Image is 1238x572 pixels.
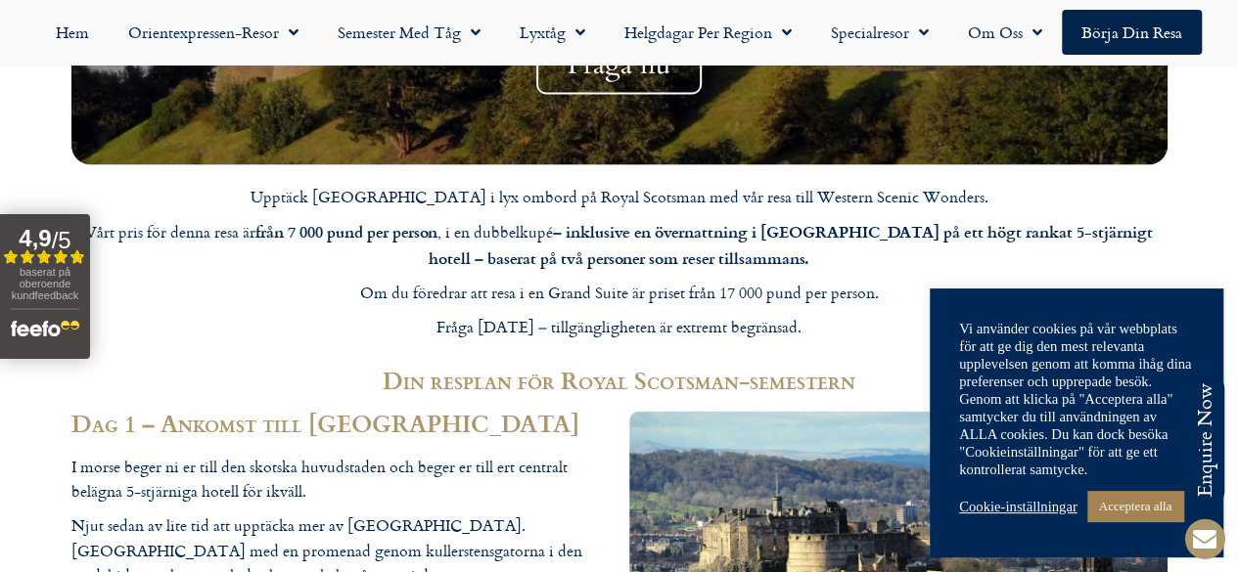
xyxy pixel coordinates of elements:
font: Lyxtåg [520,21,566,44]
a: Om oss [948,10,1062,55]
nav: Meny [10,10,1228,55]
font: Om oss [968,21,1023,44]
font: Vi använder cookies på vår webbplats för att ge dig den mest relevanta upplevelsen genom att komm... [959,321,1191,477]
a: Hem [36,10,109,55]
font: Fråga [DATE] – tillgängligheten är extremt begränsad. [436,314,802,337]
font: Dag 1 – Ankomst till [GEOGRAPHIC_DATA] [71,405,579,439]
font: Acceptera alla [1099,499,1172,513]
font: I morse beger ni er till den skotska huvudstaden och beger er till ert centralt belägna 5-stjärni... [71,454,568,503]
font: Helgdagar per region [624,21,772,44]
font: Börja din resa [1081,21,1182,44]
font: Hem [56,21,89,44]
font: Vårt pris för denna resa är [85,219,255,242]
font: Om du föredrar att resa i en Grand Suite är priset från 17 000 pund per person. [360,280,879,303]
font: Din resplan för Royal Scotsman-semestern [383,362,855,396]
font: Cookie-inställningar [959,499,1078,514]
font: Semester med tåg [338,21,461,44]
font: Specialresor [831,21,909,44]
a: Börja din resa [1062,10,1202,55]
font: Orientexpressen-resor [128,21,279,44]
a: Lyxtåg [500,10,605,55]
a: Cookie-inställningar [959,498,1078,515]
a: Specialresor [811,10,948,55]
a: Acceptera alla [1087,491,1184,521]
font: , i en dubbelkupé [437,219,553,242]
a: Semester med tåg [318,10,500,55]
a: Orientexpressen-resor [109,10,318,55]
font: – inklusive en övernattning i [GEOGRAPHIC_DATA] på ett högt rankat 5-stjärnigt hotell – baserat p... [429,219,1153,268]
font: från 7 000 pund per person [255,219,437,242]
font: Upptäck [GEOGRAPHIC_DATA] i lyx ombord på Royal Scotsman med vår resa till Western Scenic Wonders. [251,184,988,207]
